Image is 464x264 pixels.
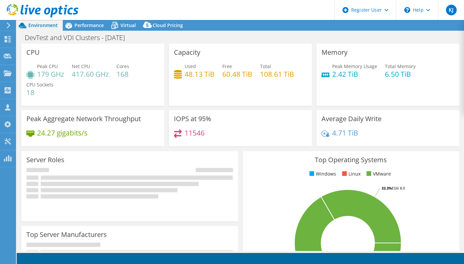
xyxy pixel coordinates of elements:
[321,49,347,56] h3: Memory
[74,22,104,28] span: Performance
[37,129,87,137] h4: 24.27 gigabits/s
[332,129,358,137] h4: 4.71 TiB
[26,115,141,122] h3: Peak Aggregate Network Throughput
[121,22,136,28] span: Virtual
[222,70,252,78] h4: 60.48 TiB
[22,34,135,41] h1: DevTest and VDI Clusters - [DATE]
[117,70,129,78] h4: 168
[260,70,294,78] h4: 108.61 TiB
[404,7,410,13] svg: \n
[340,170,361,178] li: Linux
[26,89,53,96] h4: 18
[332,70,377,78] h4: 2.42 TiB
[385,70,416,78] h4: 6.50 TiB
[332,63,377,69] span: Peak Memory Usage
[321,115,382,122] h3: Average Daily Write
[174,115,211,122] h3: IOPS at 95%
[72,63,90,69] span: Net CPU
[26,81,53,88] span: CPU Sockets
[385,63,416,69] span: Total Memory
[28,22,58,28] span: Environment
[185,70,215,78] h4: 48.13 TiB
[153,22,183,28] span: Cloud Pricing
[26,231,107,238] h3: Top Server Manufacturers
[260,63,271,69] span: Total
[72,70,109,78] h4: 417.60 GHz
[174,49,200,56] h3: Capacity
[117,63,129,69] span: Cores
[37,63,58,69] span: Peak CPU
[446,5,457,15] span: KJ
[365,170,391,178] li: VMware
[37,70,64,78] h4: 179 GHz
[308,170,336,178] li: Windows
[248,156,454,164] h3: Top Operating Systems
[185,63,196,69] span: Used
[382,186,392,191] tspan: 33.3%
[392,186,405,191] tspan: ESXi 8.0
[185,129,205,137] h4: 11546
[222,63,232,69] span: Free
[26,49,40,56] h3: CPU
[26,156,64,164] h3: Server Roles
